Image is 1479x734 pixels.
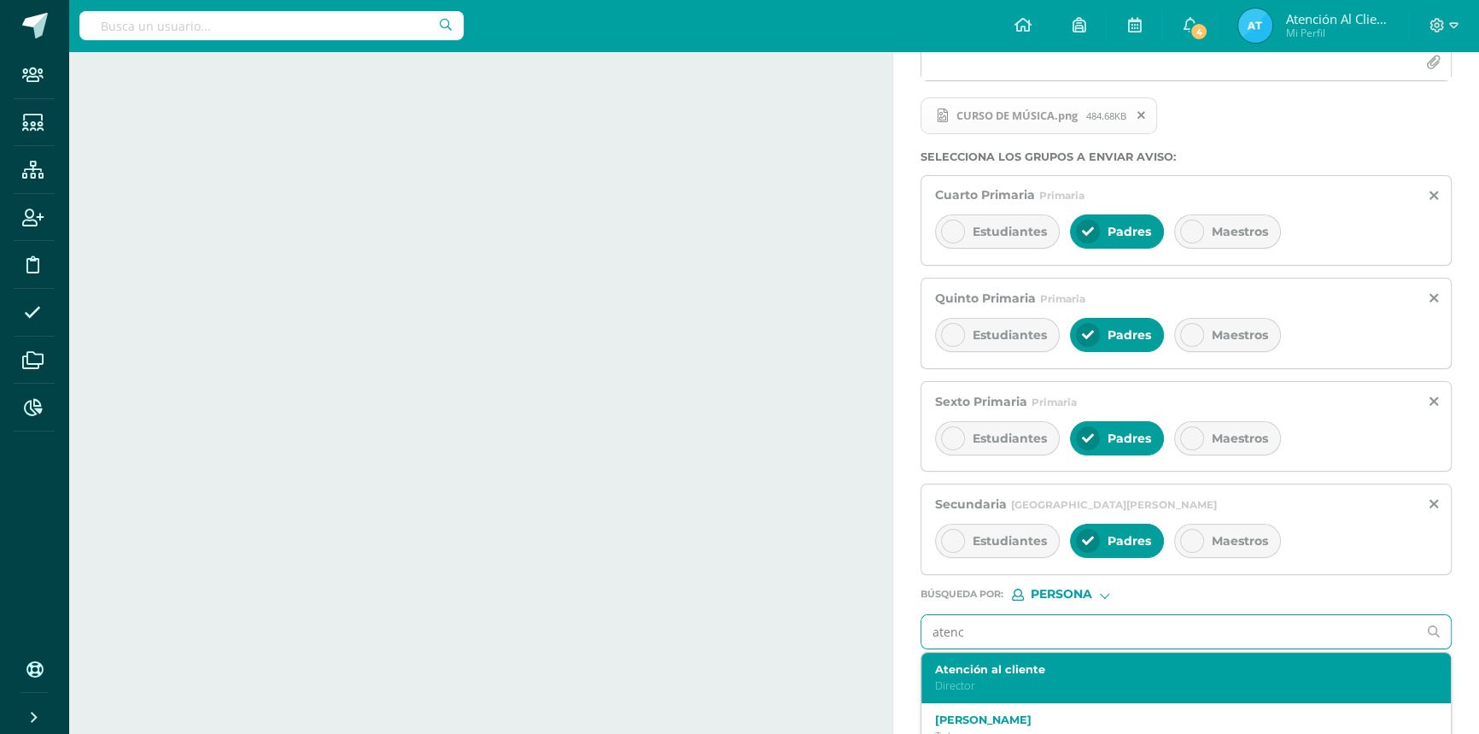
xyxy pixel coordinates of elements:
span: Estudiantes [973,327,1047,343]
span: Cuarto Primaria [935,187,1035,203]
span: Quinto Primaria [935,291,1036,306]
input: Ej. Mario Galindo [921,615,1417,649]
span: Primaria [1032,396,1077,408]
span: Estudiantes [973,431,1047,446]
span: Maestros [1212,224,1268,239]
span: CURSO DE MÚSICA.png [921,97,1157,135]
span: 4 [1190,22,1208,41]
input: Busca un usuario... [79,11,464,40]
span: Maestros [1212,327,1268,343]
div: [object Object] [1012,589,1140,601]
span: Padres [1108,533,1151,549]
img: ada85960de06b6a82e22853ecf293967.png [1238,9,1272,43]
span: Mi Perfil [1285,26,1388,40]
span: [GEOGRAPHIC_DATA][PERSON_NAME] [1011,498,1217,511]
span: Padres [1108,431,1151,446]
span: Persona [1031,590,1092,599]
p: Director [935,678,1415,693]
span: Maestros [1212,431,1268,446]
span: Búsqueda por : [921,590,1003,599]
span: Estudiantes [973,533,1047,549]
span: CURSO DE MÚSICA.png [948,109,1086,122]
span: Sexto Primaria [935,394,1027,409]
span: Secundaria [935,496,1007,512]
label: Selecciona los grupos a enviar aviso : [921,150,1452,163]
span: Primaria [1040,292,1085,305]
span: Estudiantes [973,224,1047,239]
span: Remover archivo [1127,106,1156,125]
span: Padres [1108,224,1151,239]
span: Maestros [1212,533,1268,549]
label: [PERSON_NAME] [935,713,1415,726]
span: Atención al cliente [1285,10,1388,27]
span: Primaria [1039,189,1084,202]
label: Atención al cliente [935,663,1415,676]
span: Padres [1108,327,1151,343]
span: 484.68KB [1086,109,1126,122]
